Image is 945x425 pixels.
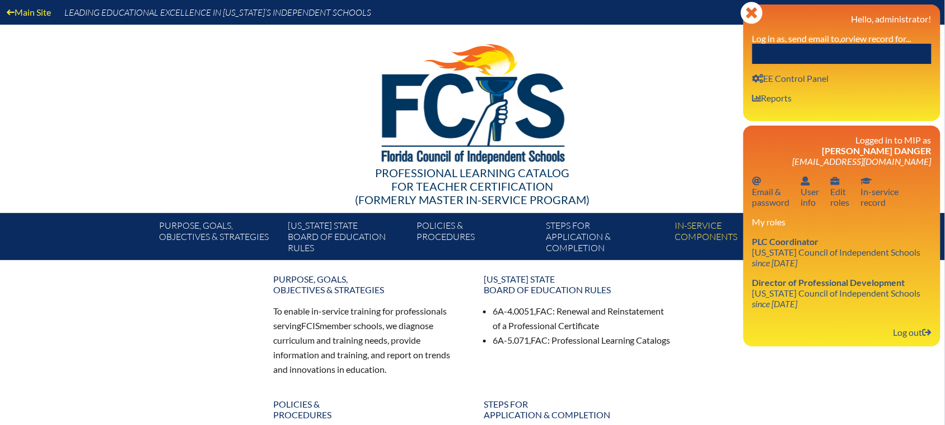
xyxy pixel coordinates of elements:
[748,234,925,270] a: PLC Coordinator [US_STATE] Council of Independent Schools since [DATE]
[748,71,834,86] a: User infoEE Control Panel
[266,394,468,424] a: Policies &Procedures
[477,394,679,424] a: Steps forapplication & completion
[748,90,797,105] a: User infoReports
[671,218,799,260] a: In-servicecomponents
[493,333,672,348] li: 6A-5.071, : Professional Learning Catalogs
[831,177,840,186] svg: User info
[822,145,932,156] span: [PERSON_NAME] Danger
[301,320,320,331] span: FCIS
[857,173,904,210] a: In-service recordIn-servicerecord
[741,2,763,24] svg: Close
[357,25,588,178] img: FCISlogo221.eps
[752,177,761,186] svg: Email password
[826,173,854,210] a: User infoEditroles
[861,177,872,186] svg: In-service record
[752,13,932,24] h3: Hello, administrator!
[793,156,932,167] span: [EMAIL_ADDRESS][DOMAIN_NAME]
[283,218,412,260] a: [US_STATE] StateBoard of Education rules
[541,218,670,260] a: Steps forapplication & completion
[752,298,798,309] i: since [DATE]
[797,173,824,210] a: User infoUserinfo
[150,166,795,206] div: Professional Learning Catalog (formerly Master In-service Program)
[752,74,764,83] svg: User info
[266,269,468,299] a: Purpose, goals,objectives & strategies
[801,177,810,186] svg: User info
[2,4,55,20] a: Main Site
[841,33,849,44] i: or
[477,269,679,299] a: [US_STATE] StateBoard of Education rules
[889,325,936,340] a: Log outLog out
[752,94,761,103] svg: User info
[392,179,554,193] span: for Teacher Certification
[752,236,819,247] span: PLC Coordinator
[748,173,794,210] a: Email passwordEmail &password
[752,33,911,44] label: Log in as, send email to, view record for...
[531,335,548,345] span: FAC
[752,216,932,227] h3: My roles
[752,277,905,288] span: Director of Professional Development
[273,304,461,376] p: To enable in-service training for professionals serving member schools, we diagnose curriculum an...
[752,135,932,167] h3: Logged in to MIP as
[413,218,541,260] a: Policies &Procedures
[752,257,798,268] i: since [DATE]
[155,218,283,260] a: Purpose, goals,objectives & strategies
[748,275,925,311] a: Director of Professional Development [US_STATE] Council of Independent Schools since [DATE]
[493,304,672,333] li: 6A-4.0051, : Renewal and Reinstatement of a Professional Certificate
[536,306,553,316] span: FAC
[923,328,932,337] svg: Log out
